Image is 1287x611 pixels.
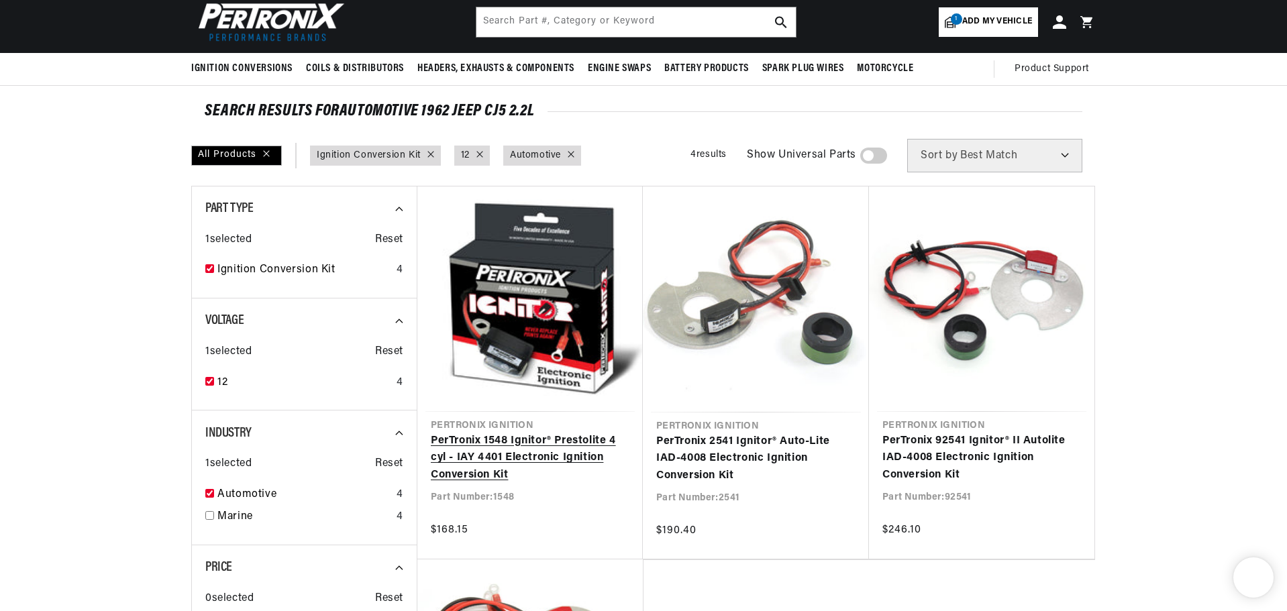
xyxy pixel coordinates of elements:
[1015,53,1096,85] summary: Product Support
[411,53,581,85] summary: Headers, Exhausts & Components
[217,486,391,504] a: Automotive
[317,148,421,163] a: Ignition Conversion Kit
[431,433,629,484] a: PerTronix 1548 Ignitor® Prestolite 4 cyl - IAY 4401 Electronic Ignition Conversion Kit
[461,148,470,163] a: 12
[217,262,391,279] a: Ignition Conversion Kit
[939,7,1038,37] a: 1Add my vehicle
[191,53,299,85] summary: Ignition Conversions
[510,148,561,163] a: Automotive
[205,343,252,361] span: 1 selected
[205,590,254,608] span: 0 selected
[205,561,232,574] span: Price
[588,62,651,76] span: Engine Swaps
[1015,62,1089,76] span: Product Support
[299,53,411,85] summary: Coils & Distributors
[205,455,252,473] span: 1 selected
[205,427,252,440] span: Industry
[658,53,756,85] summary: Battery Products
[375,231,403,249] span: Reset
[205,231,252,249] span: 1 selected
[476,7,796,37] input: Search Part #, Category or Keyword
[205,105,1082,118] div: SEARCH RESULTS FOR Automotive 1962 Jeep CJ5 2.2L
[397,486,403,504] div: 4
[397,262,403,279] div: 4
[397,508,403,526] div: 4
[191,146,282,166] div: All Products
[962,15,1032,28] span: Add my vehicle
[375,455,403,473] span: Reset
[762,62,844,76] span: Spark Plug Wires
[581,53,658,85] summary: Engine Swaps
[857,62,913,76] span: Motorcycle
[375,590,403,608] span: Reset
[656,433,856,485] a: PerTronix 2541 Ignitor® Auto-Lite IAD-4008 Electronic Ignition Conversion Kit
[375,343,403,361] span: Reset
[850,53,920,85] summary: Motorcycle
[417,62,574,76] span: Headers, Exhausts & Components
[690,150,727,160] span: 4 results
[921,150,958,161] span: Sort by
[664,62,749,76] span: Battery Products
[217,508,391,526] a: Marine
[205,314,244,327] span: Voltage
[907,139,1082,172] select: Sort by
[306,62,404,76] span: Coils & Distributors
[766,7,796,37] button: search button
[747,147,856,164] span: Show Universal Parts
[756,53,851,85] summary: Spark Plug Wires
[191,62,293,76] span: Ignition Conversions
[205,202,253,215] span: Part Type
[397,374,403,392] div: 4
[951,13,962,25] span: 1
[882,433,1081,484] a: PerTronix 92541 Ignitor® II Autolite IAD-4008 Electronic Ignition Conversion Kit
[217,374,391,392] a: 12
